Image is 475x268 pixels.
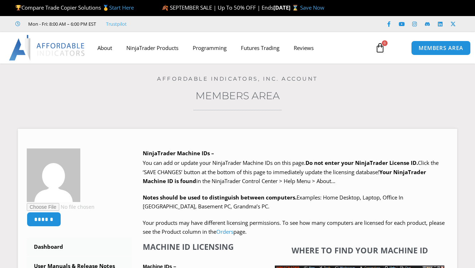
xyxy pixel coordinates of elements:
[90,40,119,56] a: About
[143,219,445,236] span: Your products may have different licensing permissions. To see how many computers are licensed fo...
[27,148,80,202] img: 470c2c039a988089d9c635ead319050f3f6ce17b2e5665d0cc60e1fb37864cee
[16,5,21,10] img: 🏆
[273,4,300,11] strong: [DATE] ⌛
[143,159,439,184] span: Click the ‘SAVE CHANGES’ button at the bottom of this page to immediately update the licensing da...
[143,194,297,201] strong: Notes should be used to distinguish between computers.
[26,20,96,28] span: Mon - Fri: 8:00 AM – 6:00 PM EST
[287,40,321,56] a: Reviews
[364,37,396,58] a: 0
[90,40,371,56] nav: Menu
[186,40,234,56] a: Programming
[143,242,266,251] h4: Machine ID Licensing
[9,35,86,61] img: LogoAI | Affordable Indicators – NinjaTrader
[106,20,127,28] a: Trustpilot
[196,90,280,102] a: Members Area
[411,41,471,55] a: MEMBERS AREA
[27,238,132,256] a: Dashboard
[305,159,418,166] b: Do not enter your NinjaTrader License ID.
[300,4,324,11] a: Save Now
[382,40,388,46] span: 0
[157,75,318,82] a: Affordable Indicators, Inc. Account
[419,45,463,51] span: MEMBERS AREA
[143,150,214,157] b: NinjaTrader Machine IDs –
[234,40,287,56] a: Futures Trading
[275,246,444,255] h4: Where to find your Machine ID
[143,194,403,210] span: Examples: Home Desktop, Laptop, Office In [GEOGRAPHIC_DATA], Basement PC, Grandma’s PC.
[216,228,233,235] a: Orders
[162,4,273,11] span: 🍂 SEPTEMBER SALE | Up To 50% OFF | Ends
[15,4,134,11] span: Compare Trade Copier Solutions 🥇
[109,4,134,11] a: Start Here
[119,40,186,56] a: NinjaTrader Products
[143,159,305,166] span: You can add or update your NinjaTrader Machine IDs on this page.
